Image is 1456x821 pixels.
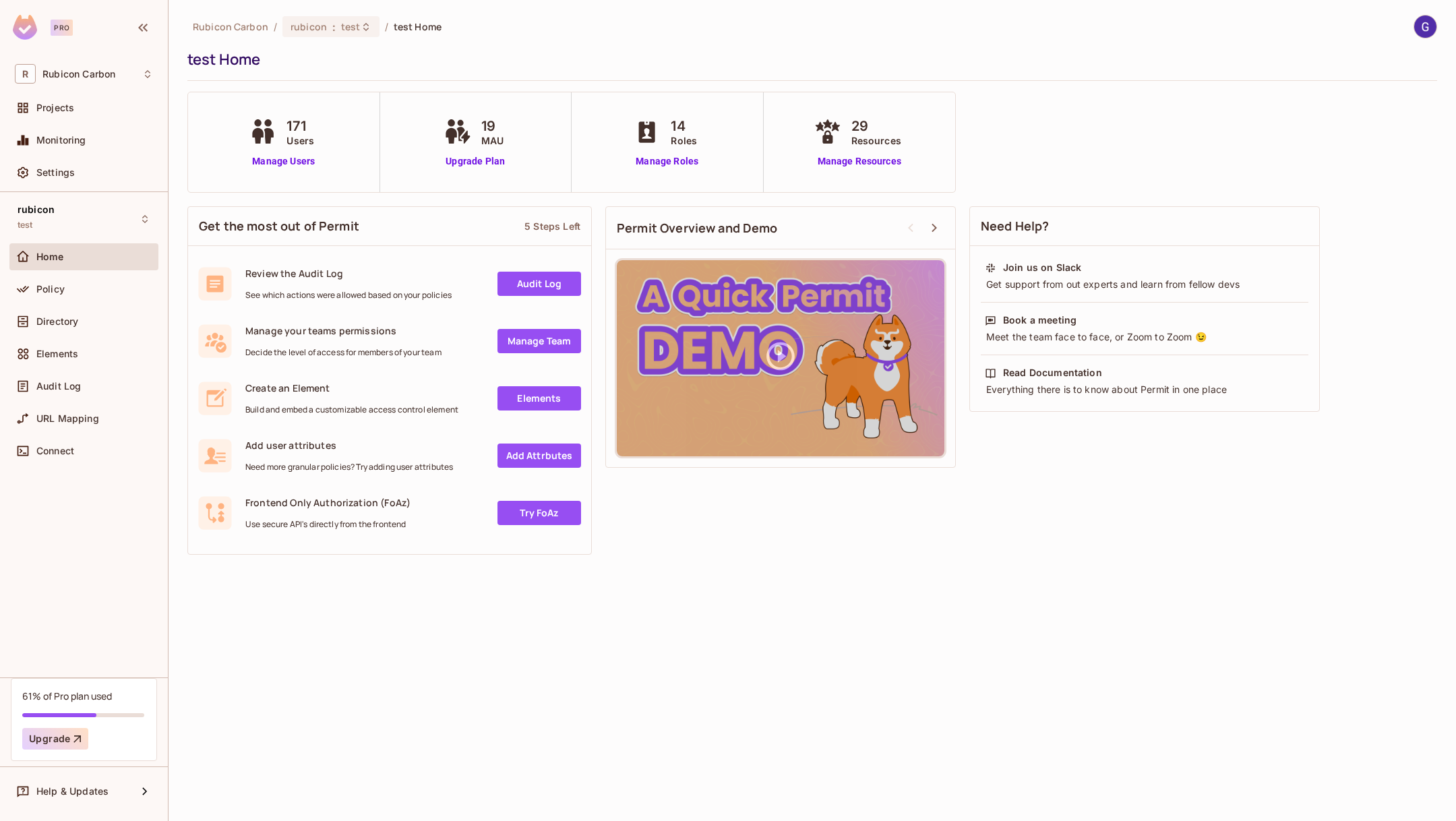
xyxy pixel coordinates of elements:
span: Monitoring [36,135,86,146]
span: the active workspace [193,20,268,33]
div: Join us on Slack [1003,261,1081,274]
a: Manage Users [246,154,321,169]
span: Settings [36,167,75,178]
span: test [341,20,361,33]
span: rubicon [18,204,55,215]
div: test Home [187,49,1430,69]
span: Add user attributes [245,439,453,452]
span: 171 [286,116,314,136]
div: 61% of Pro plan used [22,690,112,702]
div: Meet the team face to face, or Zoom to Zoom 😉 [985,330,1304,344]
a: Elements [497,386,581,410]
span: Manage your teams permissions [245,324,442,337]
a: Manage Roles [630,154,704,169]
span: Review the Audit Log [245,267,452,280]
span: Need more granular policies? Try adding user attributes [245,462,453,473]
a: Manage Team [497,329,581,353]
a: Manage Resources [811,154,908,169]
div: Book a meeting [1003,313,1076,327]
span: Create an Element [245,382,458,394]
span: Policy [36,284,65,295]
span: rubicon [291,20,327,33]
span: test [18,220,33,231]
span: : [332,22,336,32]
span: Use secure API's directly from the frontend [245,519,411,530]
span: Help & Updates [36,786,109,797]
span: See which actions were allowed based on your policies [245,290,452,301]
span: URL Mapping [36,413,99,424]
span: Decide the level of access for members of your team [245,347,442,358]
span: MAU [481,133,504,148]
span: Get the most out of Permit [199,218,359,235]
button: Upgrade [22,728,88,750]
span: Connect [36,446,74,456]
span: R [15,64,36,84]
div: Get support from out experts and learn from fellow devs [985,278,1304,291]
img: SReyMgAAAABJRU5ErkJggg== [13,15,37,40]
span: Home [36,251,64,262]
span: Frontend Only Authorization (FoAz) [245,496,411,509]
span: Resources [851,133,901,148]
li: / [385,20,388,33]
a: Upgrade Plan [441,154,510,169]
span: Roles [671,133,697,148]
a: Audit Log [497,272,581,296]
div: Pro [51,20,73,36]
div: Read Documentation [1003,366,1102,379]
span: 29 [851,116,901,136]
span: 14 [671,116,697,136]
li: / [274,20,277,33]
span: Workspace: Rubicon Carbon [42,69,115,80]
span: test Home [394,20,442,33]
img: Guy Hirshenzon [1414,16,1436,38]
span: Users [286,133,314,148]
span: Audit Log [36,381,81,392]
div: Everything there is to know about Permit in one place [985,383,1304,396]
span: 19 [481,116,504,136]
a: Add Attrbutes [497,444,581,468]
span: Directory [36,316,78,327]
span: Elements [36,348,78,359]
span: Build and embed a customizable access control element [245,404,458,415]
div: 5 Steps Left [524,220,580,233]
span: Projects [36,102,74,113]
span: Permit Overview and Demo [617,220,778,237]
a: Try FoAz [497,501,581,525]
span: Need Help? [981,218,1050,235]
